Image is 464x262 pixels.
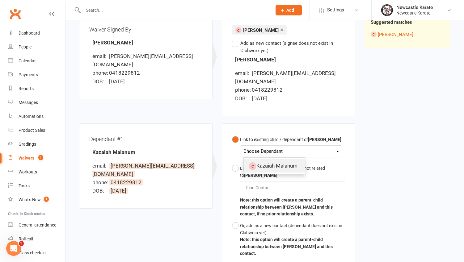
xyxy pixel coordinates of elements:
div: DOB: [235,94,251,103]
div: phone: [92,69,108,77]
span: [PERSON_NAME] [243,27,279,33]
a: Messages [8,96,65,110]
div: Calendar [19,58,36,63]
div: General attendance [19,222,56,227]
div: Newcastle Karate [396,5,433,10]
a: Product Sales [8,123,65,137]
span: Add [286,8,294,13]
span: 1 [44,197,49,202]
a: People [8,40,65,54]
b: [PERSON_NAME] [244,173,277,178]
span: 5 [19,241,24,246]
a: Workouts [8,165,65,179]
div: Link to an existing contact that is not related to : [240,165,345,179]
span: Settings [327,3,344,17]
div: Waiver Signed By [89,24,202,35]
a: Waivers 1 [8,151,65,165]
div: Dashboard [19,31,40,35]
a: Kazaiah Malanum [244,159,305,173]
div: Product Sales [19,128,45,133]
a: Gradings [8,137,65,151]
b: Note: this option will create a parent-child relationship between [PERSON_NAME] and this contact,... [240,198,333,216]
div: email: [92,52,108,60]
div: DOB: [92,77,108,86]
span: [PERSON_NAME][EMAIL_ADDRESS][DOMAIN_NAME] [235,70,336,85]
a: Automations [8,110,65,123]
strong: Suggested matches [371,19,412,25]
a: Roll call [8,232,65,246]
span: 0418229812 [109,70,140,76]
a: General attendance kiosk mode [8,218,65,232]
div: What's New [19,197,41,202]
button: Or, add as a new contact (dependant does not exist in Clubworx yet).Note: this option will create... [232,220,345,259]
div: Gradings [19,142,36,147]
a: × [280,25,284,35]
span: [DATE] [252,95,268,102]
div: Link to existing child / dependant of : [240,136,342,143]
a: What's New1 [8,193,65,207]
div: Waivers [19,156,34,160]
a: [PERSON_NAME] [378,32,413,37]
img: thumb_image1757378539.png [381,4,393,16]
a: Payments [8,68,65,82]
div: Messages [19,100,38,105]
span: 0418229812 [252,87,283,93]
span: 0418229812 [109,179,143,185]
div: Roll call [19,236,33,241]
a: Tasks [8,179,65,193]
strong: [PERSON_NAME] [235,56,276,63]
strong: Kazaiah Malanum [92,149,135,155]
input: Find Contact [246,184,274,191]
a: Calendar [8,54,65,68]
a: Clubworx [7,6,23,22]
div: phone: [92,178,108,187]
button: Link to existing child / dependant of[PERSON_NAME]:Choose DependantKazaiah Malanum [232,134,342,162]
span: [PERSON_NAME][EMAIL_ADDRESS][DOMAIN_NAME] [92,163,195,177]
button: Add [276,5,302,15]
div: Newcastle Karate [396,10,433,16]
div: Or, add as a new contact (dependant does not exist in Clubworx yet). [240,222,345,236]
div: email: [235,69,251,77]
b: [PERSON_NAME] [308,137,341,142]
span: [DATE] [109,188,128,194]
div: DOB: [92,187,108,195]
span: [DATE] [109,78,125,85]
div: Dependant #1 [89,134,202,144]
div: Payments [19,72,38,77]
div: Class check-in [19,250,46,255]
span: [PERSON_NAME][EMAIL_ADDRESS][DOMAIN_NAME] [92,53,193,68]
b: Note: this option will create a parent-child relationship between [PERSON_NAME] and this contact. [240,237,333,256]
div: Reports [19,86,34,91]
label: Add as new contact (signee does not exist in Clubworx yet) [232,40,345,54]
a: Reports [8,82,65,96]
iframe: Intercom live chat [6,241,21,256]
span: 1 [38,155,43,160]
div: People [19,44,32,49]
div: Automations [19,114,44,119]
div: email: [92,162,108,170]
strong: [PERSON_NAME] [92,40,133,46]
div: Choose Dependant [243,147,339,156]
button: Link to an existing contact that is not related to[PERSON_NAME]:Note: this option will create a p... [232,162,345,220]
a: Dashboard [8,26,65,40]
div: Workouts [19,169,37,174]
a: Class kiosk mode [8,246,65,260]
input: Search... [81,6,268,15]
div: Tasks [19,183,30,188]
div: phone: [235,86,251,94]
